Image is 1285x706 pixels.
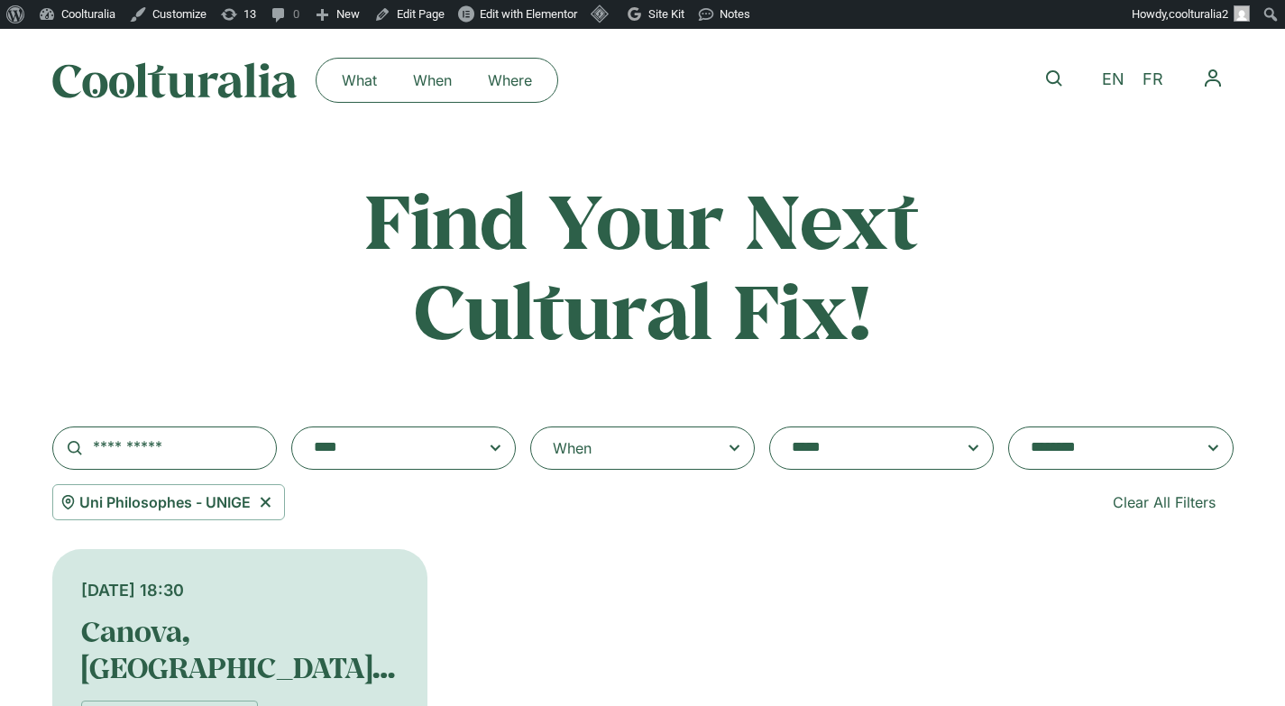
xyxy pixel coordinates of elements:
textarea: Search [1031,436,1175,461]
a: When [395,66,470,95]
span: Edit with Elementor [480,7,577,21]
a: FR [1134,67,1172,93]
a: What [324,66,395,95]
a: Clear All Filters [1095,484,1234,520]
nav: Menu [324,66,550,95]
a: EN [1093,67,1134,93]
span: FR [1143,70,1163,89]
span: Clear All Filters [1113,491,1216,513]
span: EN [1102,70,1124,89]
span: Uni Philosophes - UNIGE [79,491,251,513]
h2: Find Your Next Cultural Fix! [289,175,997,354]
nav: Menu [1192,58,1234,99]
div: [DATE] 18:30 [81,578,399,602]
a: Where [470,66,550,95]
div: When [553,437,592,459]
button: Menu Toggle [1192,58,1234,99]
textarea: Search [792,436,936,461]
span: coolturalia2 [1169,7,1228,21]
textarea: Search [314,436,458,461]
span: Site Kit [648,7,684,21]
